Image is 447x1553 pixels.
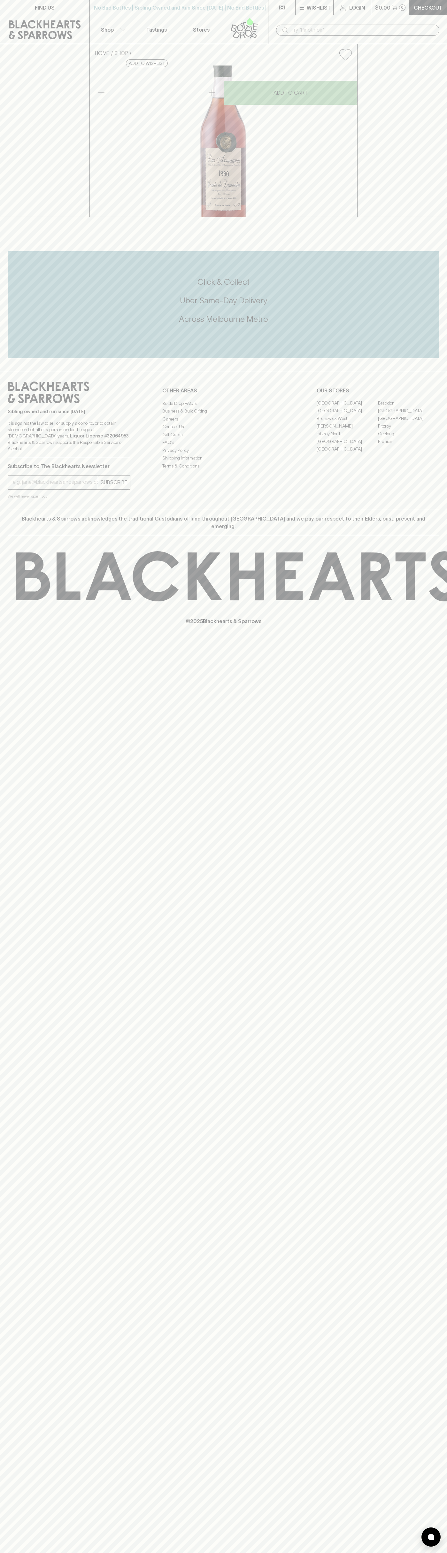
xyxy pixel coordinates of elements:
a: Contact Us [162,423,285,431]
img: bubble-icon [428,1534,434,1540]
button: SUBSCRIBE [98,475,130,489]
a: Business & Bulk Gifting [162,407,285,415]
p: Subscribe to The Blackhearts Newsletter [8,462,130,470]
h5: Click & Collect [8,277,439,287]
button: ADD TO CART [224,81,357,105]
p: SUBSCRIBE [101,478,127,486]
p: Sibling owned and run since [DATE] [8,408,130,415]
a: [GEOGRAPHIC_DATA] [317,407,378,415]
p: Blackhearts & Sparrows acknowledges the traditional Custodians of land throughout [GEOGRAPHIC_DAT... [12,515,435,530]
a: [GEOGRAPHIC_DATA] [378,407,439,415]
a: Geelong [378,430,439,438]
a: SHOP [114,50,128,56]
button: Shop [90,15,135,44]
p: Login [349,4,365,12]
a: [GEOGRAPHIC_DATA] [317,438,378,445]
p: Wishlist [307,4,331,12]
a: Shipping Information [162,454,285,462]
div: Call to action block [8,251,439,358]
button: Add to wishlist [337,47,354,63]
input: Try "Pinot noir" [291,25,434,35]
p: 0 [401,6,404,9]
a: Careers [162,415,285,423]
a: Braddon [378,399,439,407]
a: [GEOGRAPHIC_DATA] [317,445,378,453]
strong: Liquor License #32064953 [70,433,129,438]
a: FAQ's [162,439,285,446]
img: 3290.png [90,66,357,217]
p: We will never spam you [8,493,130,499]
a: Stores [179,15,224,44]
input: e.g. jane@blackheartsandsparrows.com.au [13,477,98,487]
h5: Across Melbourne Metro [8,314,439,324]
button: Add to wishlist [126,59,168,67]
p: ADD TO CART [274,89,308,97]
a: Privacy Policy [162,446,285,454]
p: It is against the law to sell or supply alcohol to, or to obtain alcohol on behalf of a person un... [8,420,130,452]
a: Fitzroy North [317,430,378,438]
a: [GEOGRAPHIC_DATA] [317,399,378,407]
p: Checkout [414,4,443,12]
a: Tastings [134,15,179,44]
a: HOME [95,50,110,56]
a: Fitzroy [378,422,439,430]
p: OTHER AREAS [162,387,285,394]
p: Stores [193,26,210,34]
p: FIND US [35,4,55,12]
a: Bottle Drop FAQ's [162,399,285,407]
a: Brunswick West [317,415,378,422]
a: [PERSON_NAME] [317,422,378,430]
p: Tastings [146,26,167,34]
p: $0.00 [375,4,390,12]
a: Gift Cards [162,431,285,438]
a: Terms & Conditions [162,462,285,470]
a: Prahran [378,438,439,445]
h5: Uber Same-Day Delivery [8,295,439,306]
p: Shop [101,26,114,34]
p: OUR STORES [317,387,439,394]
a: [GEOGRAPHIC_DATA] [378,415,439,422]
